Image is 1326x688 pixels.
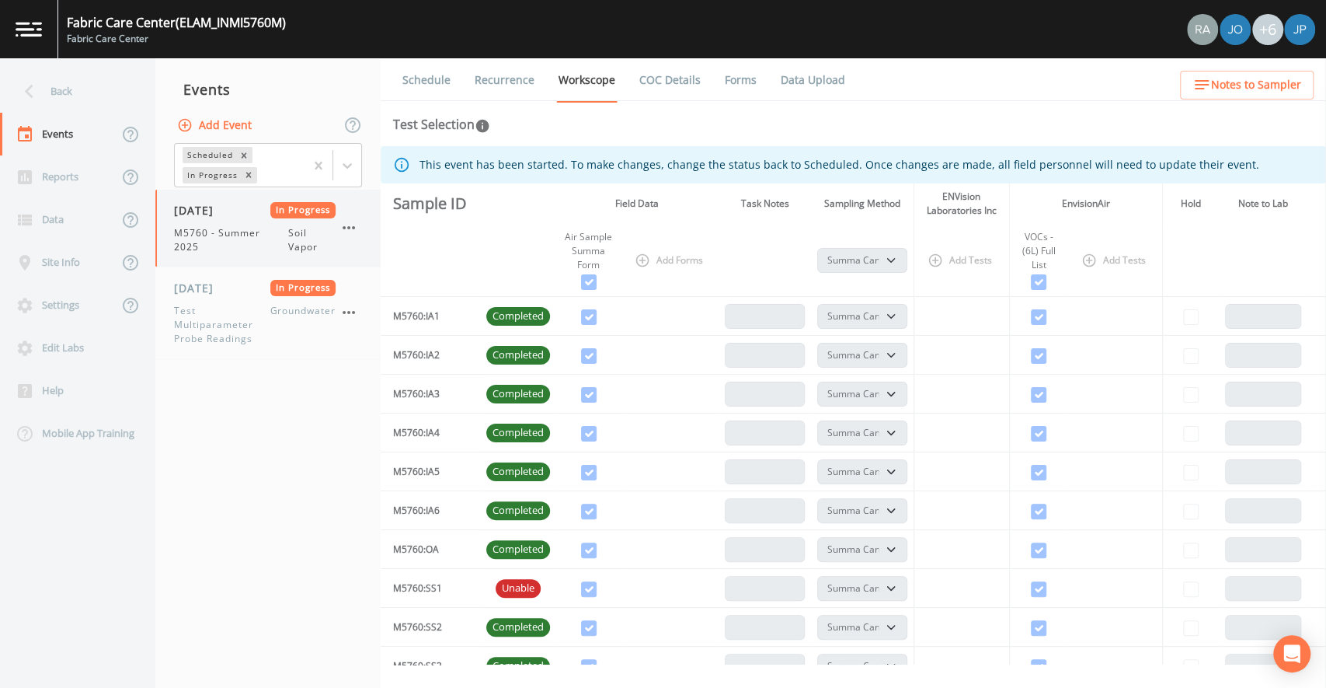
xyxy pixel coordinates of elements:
th: Field Data [556,183,719,224]
td: M5760:IA4 [381,414,480,452]
img: 41241ef155101aa6d92a04480b0d0000 [1284,14,1315,45]
div: Josh Dutton [1219,14,1251,45]
div: Remove In Progress [240,167,257,183]
button: Notes to Sampler [1180,71,1314,100]
th: Task Notes [719,183,811,224]
td: M5760:IA3 [381,375,480,414]
img: logo [16,22,42,37]
svg: In this section you'll be able to select the analytical test to run, based on the media type, and... [475,118,490,134]
th: Sampling Method [811,183,914,224]
span: Completed [486,464,550,480]
th: Hold [1162,183,1218,224]
div: Fabric Care Center (ELAM_INMI5760M) [67,13,286,32]
div: This event has been started. To make changes, change the status back to Scheduled. Once changes a... [419,151,1259,179]
span: Completed [486,542,550,557]
a: COC Details [637,58,703,102]
span: Completed [486,347,550,363]
span: Groundwater [270,304,336,346]
div: Fabric Care Center [67,32,286,46]
div: Air Sample Summa Form [562,230,615,272]
span: Notes to Sampler [1211,75,1301,95]
div: Remove Scheduled [235,147,252,163]
span: Completed [486,386,550,402]
div: Scheduled [183,147,235,163]
th: Note to Lab [1219,183,1307,224]
span: [DATE] [174,202,224,218]
td: M5760:IA6 [381,491,480,530]
span: Unable [496,581,541,596]
td: M5760:SS3 [381,647,480,686]
td: M5760:IA5 [381,452,480,491]
span: Completed [486,309,550,324]
a: Forms [722,58,759,102]
span: In Progress [270,202,336,218]
span: Completed [486,503,550,519]
div: +6 [1252,14,1283,45]
a: [DATE]In ProgressM5760 - Summer 2025Soil Vapor [155,190,381,267]
div: Open Intercom Messenger [1273,635,1310,672]
a: Data Upload [778,58,847,102]
td: M5760:IA2 [381,336,480,375]
th: EnvisionAir [1009,183,1162,224]
span: Completed [486,620,550,635]
img: 7493944169e4cb9b715a099ebe515ac2 [1187,14,1218,45]
th: ENVision Laboratories Inc [914,183,1009,224]
button: Add Event [174,111,258,140]
a: Recurrence [472,58,537,102]
img: eb8b2c35ded0d5aca28d215f14656a61 [1220,14,1251,45]
span: In Progress [270,280,336,296]
div: VOCs - (6L) Full List [1016,230,1062,272]
span: Completed [486,658,550,674]
span: M5760 - Summer 2025 [174,226,288,254]
span: Completed [486,425,550,441]
a: [DATE]In ProgressTest Multiparameter Probe ReadingsGroundwater [155,267,381,359]
div: Radlie J Storer [1186,14,1219,45]
a: Schedule [400,58,453,102]
div: In Progress [183,167,240,183]
div: Test Selection [393,115,490,134]
span: [DATE] [174,280,224,296]
td: M5760:IA1 [381,297,480,336]
span: Test Multiparameter Probe Readings [174,304,270,346]
th: Sample ID [381,183,480,224]
td: M5760:OA [381,530,480,569]
td: M5760:SS2 [381,608,480,647]
td: M5760:SS1 [381,569,480,608]
span: Soil Vapor [288,226,336,254]
div: Events [155,70,381,109]
a: Workscope [556,58,618,103]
